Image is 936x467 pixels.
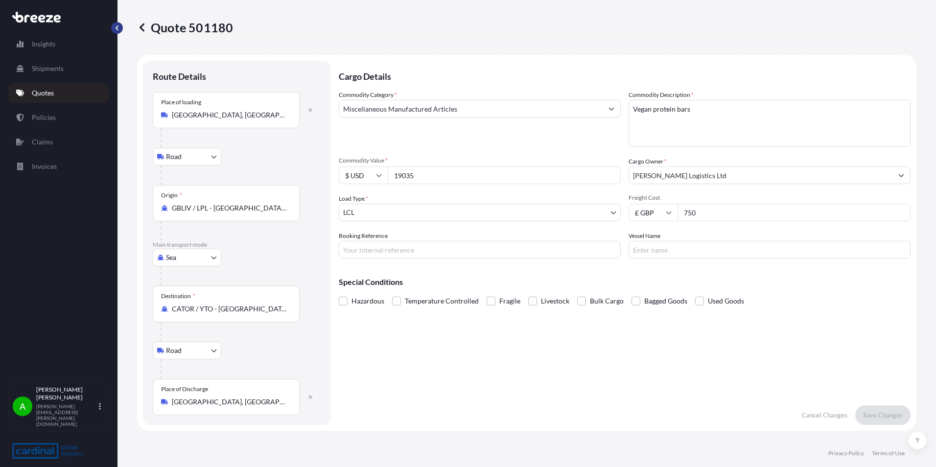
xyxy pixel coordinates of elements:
a: Policies [8,108,109,127]
label: Cargo Owner [629,157,667,166]
button: Select transport [153,249,221,266]
span: LCL [343,208,354,217]
input: Enter name [629,241,911,258]
button: Save Changes [855,405,911,425]
input: Enter amount [678,204,911,221]
span: Fragile [499,294,520,308]
input: Full name [629,166,892,184]
a: Insights [8,34,109,54]
label: Commodity Description [629,90,694,100]
p: Quotes [32,88,54,98]
label: Commodity Category [339,90,397,100]
span: Hazardous [351,294,384,308]
p: Insights [32,39,55,49]
span: Bulk Cargo [590,294,624,308]
a: Invoices [8,157,109,176]
div: Place of Discharge [161,385,208,393]
label: Vessel Name [629,231,660,241]
button: Show suggestions [892,166,910,184]
span: Temperature Controlled [405,294,479,308]
span: Commodity Value [339,157,621,164]
span: Sea [166,253,176,262]
p: [PERSON_NAME][EMAIL_ADDRESS][PERSON_NAME][DOMAIN_NAME] [36,403,97,427]
p: Claims [32,137,53,147]
p: Cargo Details [339,61,911,90]
input: Place of loading [172,110,287,120]
p: Shipments [32,64,64,73]
input: Select a commodity type [339,100,603,117]
span: Road [166,346,182,355]
a: Claims [8,132,109,152]
img: organization-logo [12,443,83,459]
button: Show suggestions [603,100,620,117]
input: Your internal reference [339,241,621,258]
textarea: Vegan protein bars [629,100,911,147]
input: Origin [172,203,287,213]
a: Privacy Policy [828,449,864,457]
a: Quotes [8,83,109,103]
span: Bagged Goods [644,294,687,308]
p: Route Details [153,70,206,82]
input: Place of Discharge [172,397,287,407]
span: Load Type [339,194,368,204]
button: Select transport [153,148,221,165]
div: Destination [161,292,195,300]
p: Cancel Changes [802,410,847,420]
span: A [20,401,25,411]
p: Invoices [32,162,57,171]
p: Policies [32,113,56,122]
a: Terms of Use [872,449,905,457]
span: Road [166,152,182,162]
button: Select transport [153,342,221,359]
p: Special Conditions [339,278,911,286]
input: Type amount [388,166,621,184]
button: LCL [339,204,621,221]
p: Quote 501180 [137,20,233,35]
p: [PERSON_NAME] [PERSON_NAME] [36,386,97,401]
input: Destination [172,304,287,314]
div: Origin [161,191,182,199]
a: Shipments [8,59,109,78]
span: Used Goods [708,294,744,308]
div: Place of loading [161,98,201,106]
label: Booking Reference [339,231,388,241]
span: Freight Cost [629,194,911,202]
span: Livestock [541,294,569,308]
button: Cancel Changes [794,405,855,425]
p: Save Changes [863,410,903,420]
p: Main transport mode [153,241,321,249]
